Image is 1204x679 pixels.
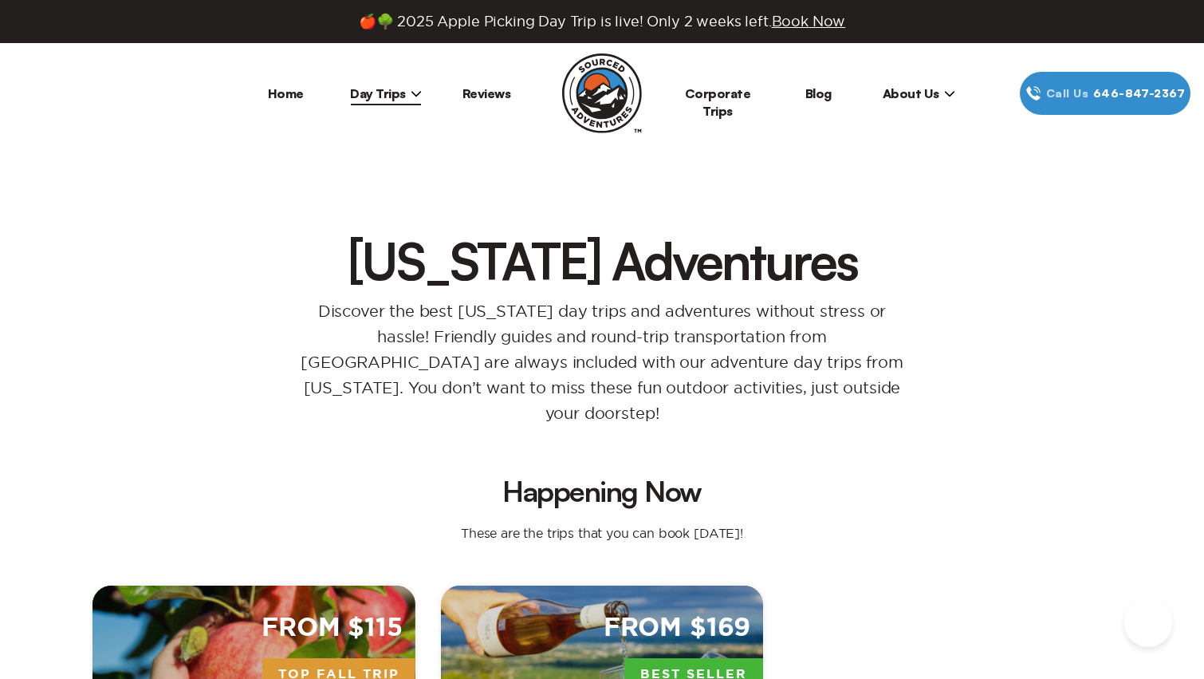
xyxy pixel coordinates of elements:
[462,85,511,101] a: Reviews
[1124,599,1172,647] iframe: Help Scout Beacon - Open
[772,14,846,29] span: Book Now
[1093,85,1185,102] span: 646‍-847‍-2367
[562,53,642,133] img: Sourced Adventures company logo
[604,611,751,645] span: From $169
[359,13,845,30] span: 🍎🌳 2025 Apple Picking Day Trip is live! Only 2 weeks left.
[1020,72,1190,115] a: Call Us646‍-847‍-2367
[105,477,1099,506] h2: Happening Now
[80,235,1124,286] h1: [US_STATE] Adventures
[283,298,921,426] p: Discover the best [US_STATE] day trips and adventures without stress or hassle! Friendly guides a...
[445,525,759,541] p: These are the trips that you can book [DATE]!
[883,85,955,101] span: About Us
[1041,85,1093,102] span: Call Us
[268,85,304,101] a: Home
[805,85,832,101] a: Blog
[350,85,422,101] span: Day Trips
[685,85,751,119] a: Corporate Trips
[262,611,403,645] span: From $115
